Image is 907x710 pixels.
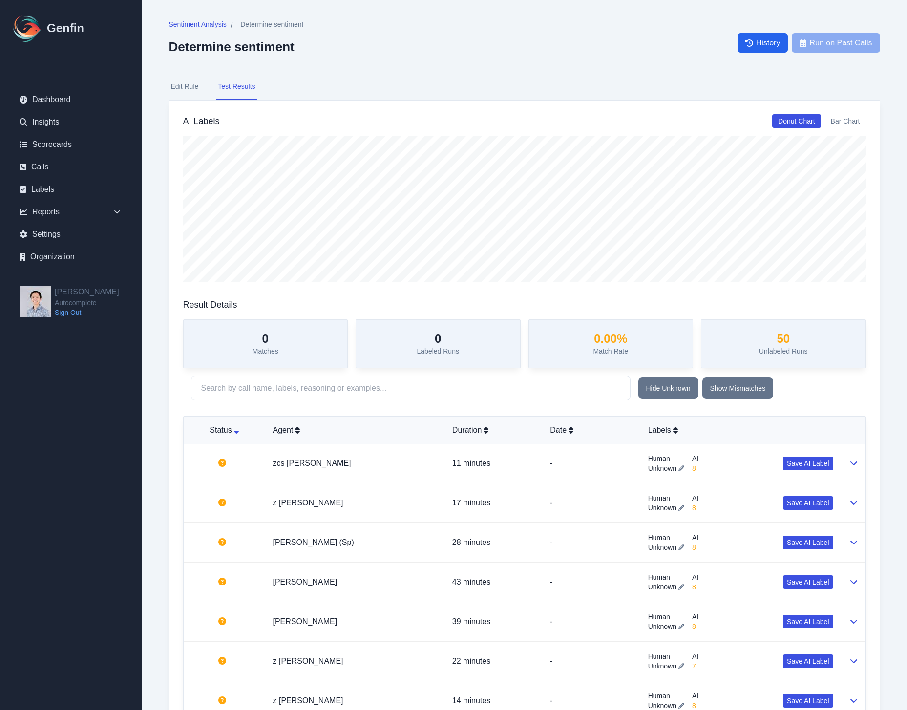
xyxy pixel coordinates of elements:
span: 8 [692,622,698,631]
a: z [PERSON_NAME] [273,696,343,705]
a: Labels [12,180,130,199]
span: Save AI Label [787,577,829,587]
span: 7 [692,661,698,671]
span: Unknown [648,543,676,552]
button: Save AI Label [783,457,833,470]
span: Unknown [648,463,676,473]
button: Save AI Label [783,615,833,628]
p: - [550,497,632,509]
span: History [756,37,780,49]
span: AI [692,691,698,701]
span: Determine sentiment [240,20,303,29]
button: Show Mismatches [702,377,774,399]
span: AI [692,493,698,503]
p: 39 minutes [452,616,534,627]
p: 28 minutes [452,537,534,548]
span: AI [692,454,698,463]
span: Human [648,612,684,622]
span: Save AI Label [787,538,829,547]
h3: 0.00 % [593,332,628,346]
span: Save AI Label [787,656,829,666]
span: Human [648,572,684,582]
span: Unknown [648,503,676,513]
span: / [231,20,232,32]
h3: 0 [417,332,459,346]
span: AI [692,533,698,543]
p: - [550,576,632,588]
span: Autocomplete [55,298,119,308]
p: - [550,655,632,667]
a: Scorecards [12,135,130,154]
button: Save AI Label [783,575,833,589]
span: 8 [692,543,698,552]
button: Run on Past Calls [792,33,880,53]
button: Save AI Label [783,654,833,668]
h3: AI Labels [183,114,220,128]
span: Save AI Label [787,696,829,706]
h1: Genfin [47,21,84,36]
button: Save AI Label [783,536,833,549]
p: Match Rate [593,346,628,356]
span: AI [692,572,698,582]
img: Jeffrey Pang [20,286,51,317]
span: Unknown [648,661,676,671]
h3: Result Details [183,298,237,312]
a: Organization [12,247,130,267]
span: Save AI Label [787,459,829,468]
img: Logo [12,13,43,44]
div: Agent [273,424,436,436]
a: Settings [12,225,130,244]
span: Human [648,493,684,503]
div: Duration [452,424,534,436]
span: Save AI Label [787,617,829,626]
span: Unknown [648,622,676,631]
a: zcs [PERSON_NAME] [273,459,351,467]
a: Insights [12,112,130,132]
a: [PERSON_NAME] [273,578,337,586]
p: - [550,458,632,469]
button: Save AI Label [783,496,833,510]
div: Labels [648,424,833,436]
span: Run on Past Calls [809,37,872,49]
p: 17 minutes [452,497,534,509]
button: Hide Unknown [638,377,698,399]
span: AI [692,612,698,622]
span: Human [648,691,684,701]
button: Save AI Label [783,694,833,708]
p: 14 minutes [452,695,534,707]
span: 8 [692,463,698,473]
h3: 50 [759,332,808,346]
a: [PERSON_NAME] (Sp) [273,538,354,546]
a: Dashboard [12,90,130,109]
span: Human [648,454,684,463]
p: Matches [253,346,278,356]
a: Sign Out [55,308,119,317]
span: Human [648,651,684,661]
span: Human [648,533,684,543]
a: Calls [12,157,130,177]
a: Sentiment Analysis [169,20,227,32]
span: Save AI Label [787,498,829,508]
a: z [PERSON_NAME] [273,499,343,507]
p: Labeled Runs [417,346,459,356]
h2: Determine sentiment [169,40,304,54]
button: Donut Chart [772,114,821,128]
span: Sentiment Analysis [169,20,227,29]
p: - [550,537,632,548]
p: 22 minutes [452,655,534,667]
a: z [PERSON_NAME] [273,657,343,665]
span: AI [692,651,698,661]
div: Status [191,424,257,436]
a: History [738,33,788,53]
a: [PERSON_NAME] [273,617,337,626]
div: Reports [12,202,130,222]
p: - [550,695,632,707]
p: 11 minutes [452,458,534,469]
button: Test Results [216,74,257,100]
p: 43 minutes [452,576,534,588]
button: Edit Rule [169,74,201,100]
h3: 0 [253,332,278,346]
h2: [PERSON_NAME] [55,286,119,298]
button: Bar Chart [825,114,866,128]
p: - [550,616,632,627]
